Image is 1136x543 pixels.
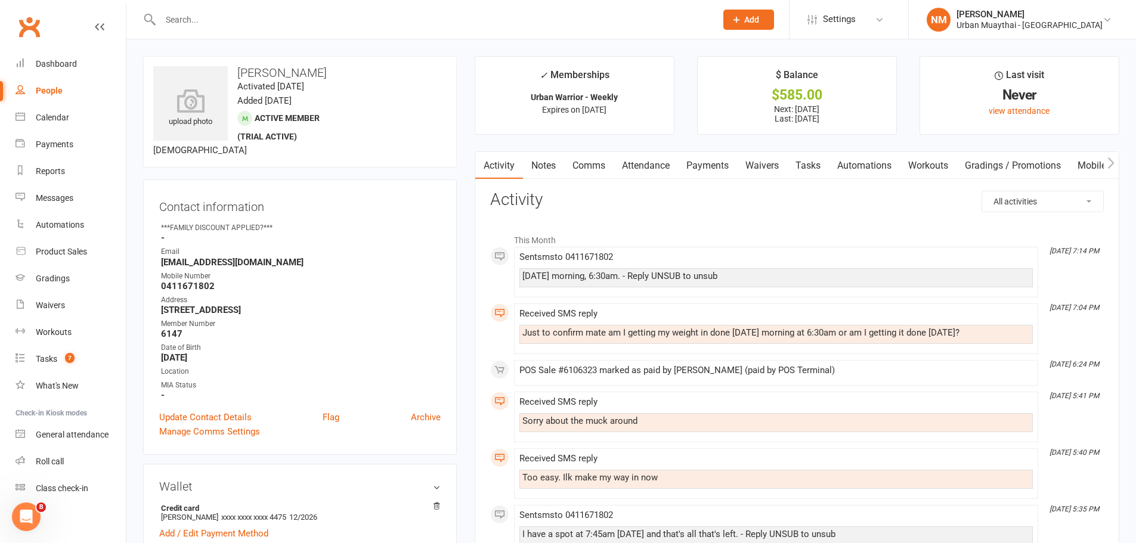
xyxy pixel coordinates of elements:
div: Sorry about the muck around [522,416,1030,426]
div: People [36,86,63,95]
button: Add [723,10,774,30]
div: What's New [36,381,79,390]
div: Class check-in [36,483,88,493]
a: Class kiosk mode [16,475,126,502]
span: 12/2026 [289,513,317,522]
i: [DATE] 5:41 PM [1050,392,1099,400]
i: ✓ [540,70,547,81]
a: Workouts [900,152,957,179]
div: Email [161,246,441,257]
a: Manage Comms Settings [159,424,260,439]
div: Automations [36,220,84,229]
i: [DATE] 5:35 PM [1050,505,1099,513]
span: Sent sms to 0411671802 [519,510,613,520]
a: Calendar [16,104,126,131]
div: [PERSON_NAME] [957,9,1103,20]
a: Payments [678,152,737,179]
i: [DATE] 6:24 PM [1050,360,1099,368]
div: Received SMS reply [519,309,1033,319]
h3: Activity [490,191,1104,209]
div: Received SMS reply [519,397,1033,407]
li: This Month [490,228,1104,247]
h3: Contact information [159,196,441,213]
div: Workouts [36,327,72,337]
span: Active member (trial active) [237,113,320,141]
i: [DATE] 5:40 PM [1050,448,1099,457]
span: 7 [65,353,75,363]
a: Waivers [16,292,126,319]
strong: [STREET_ADDRESS] [161,305,441,315]
div: Just to confirm mate am I getting my weight in done [DATE] morning at 6:30am or am I getting it d... [522,328,1030,338]
a: Add / Edit Payment Method [159,526,268,541]
div: Member Number [161,318,441,330]
div: ***FAMILY DISCOUNT APPLIED?*** [161,222,441,234]
a: Flag [323,410,339,424]
a: What's New [16,373,126,399]
a: Messages [16,185,126,212]
div: Memberships [540,67,609,89]
strong: [DATE] [161,352,441,363]
a: Roll call [16,448,126,475]
div: General attendance [36,430,109,439]
div: upload photo [153,89,228,128]
div: I have a spot at 7:45am [DATE] and that's all that's left. - Reply UNSUB to unsub [522,529,1030,539]
i: [DATE] 7:14 PM [1050,247,1099,255]
h3: Wallet [159,480,441,493]
a: Attendance [614,152,678,179]
a: Comms [564,152,614,179]
a: Waivers [737,152,787,179]
strong: [EMAIL_ADDRESS][DOMAIN_NAME] [161,257,441,268]
div: Messages [36,193,73,203]
div: $ Balance [776,67,818,89]
a: Tasks 7 [16,346,126,373]
strong: Credit card [161,504,435,513]
a: Product Sales [16,238,126,265]
span: Expires on [DATE] [542,105,606,114]
div: Never [931,89,1108,101]
input: Search... [157,11,708,28]
a: General attendance kiosk mode [16,421,126,448]
div: Reports [36,166,65,176]
span: 8 [36,502,46,512]
a: Gradings / Promotions [957,152,1069,179]
a: Dashboard [16,51,126,77]
time: Activated [DATE] [237,81,304,92]
a: Automations [829,152,900,179]
a: Update Contact Details [159,410,252,424]
span: Settings [823,6,856,33]
a: Activity [475,152,523,179]
div: Tasks [36,354,57,364]
strong: 0411671802 [161,281,441,291]
div: MIA Status [161,380,441,391]
i: [DATE] 7:04 PM [1050,303,1099,312]
div: [DATE] morning, 6:30am. - Reply UNSUB to unsub [522,271,1030,281]
div: Too easy. Ilk make my way in now [522,473,1030,483]
div: Mobile Number [161,271,441,282]
a: Clubworx [14,12,44,42]
p: Next: [DATE] Last: [DATE] [708,104,886,123]
a: Gradings [16,265,126,292]
strong: - [161,232,441,243]
li: [PERSON_NAME] [159,502,441,523]
div: Location [161,366,441,377]
time: Added [DATE] [237,95,292,106]
div: Payments [36,139,73,149]
div: Dashboard [36,59,77,69]
span: xxxx xxxx xxxx 4475 [221,513,286,522]
a: Automations [16,212,126,238]
div: $585.00 [708,89,886,101]
div: Waivers [36,300,65,310]
a: Workouts [16,319,126,346]
div: Last visit [995,67,1044,89]
a: Payments [16,131,126,158]
div: POS Sale #6106323 marked as paid by [PERSON_NAME] (paid by POS Terminal) [519,365,1033,376]
span: [DEMOGRAPHIC_DATA] [153,145,247,156]
span: Add [744,15,759,24]
div: Address [161,294,441,306]
span: Sent sms to 0411671802 [519,252,613,262]
a: Archive [411,410,441,424]
iframe: Intercom live chat [12,502,41,531]
div: Product Sales [36,247,87,256]
div: Calendar [36,113,69,122]
a: Tasks [787,152,829,179]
